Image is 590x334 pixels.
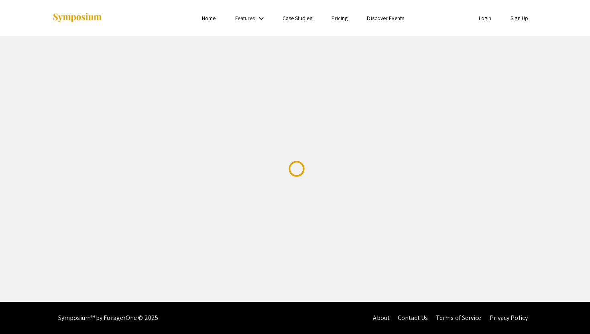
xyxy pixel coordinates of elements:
a: Sign Up [511,14,528,22]
a: Discover Events [367,14,404,22]
mat-icon: Expand Features list [256,14,266,23]
a: Terms of Service [436,314,482,322]
a: About [373,314,390,322]
a: Case Studies [283,14,312,22]
a: Pricing [332,14,348,22]
a: Login [479,14,492,22]
a: Privacy Policy [490,314,528,322]
img: Symposium by ForagerOne [52,12,102,23]
a: Home [202,14,216,22]
div: Symposium™ by ForagerOne © 2025 [58,302,158,334]
a: Contact Us [398,314,428,322]
a: Features [235,14,255,22]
